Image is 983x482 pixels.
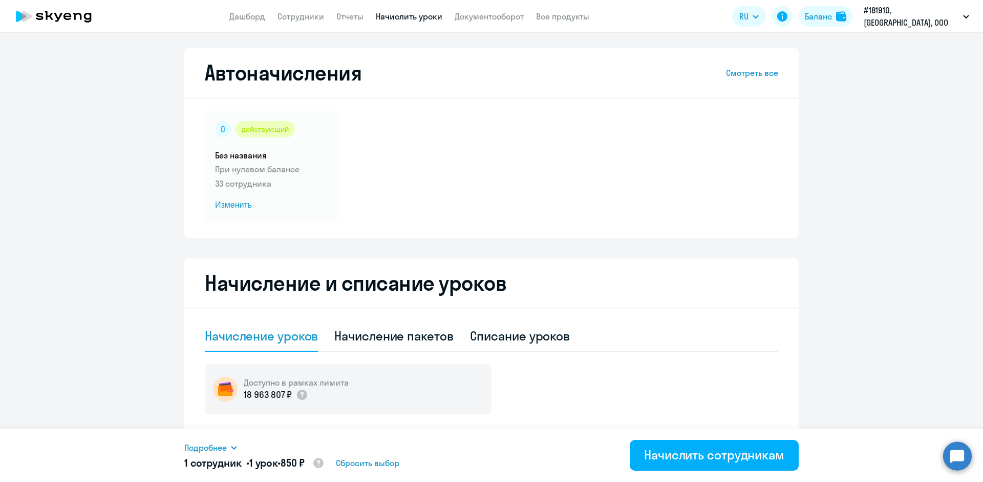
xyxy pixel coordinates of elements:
[805,10,832,23] div: Баланс
[236,121,295,137] div: действующий
[205,61,361,85] h2: Автоначисления
[215,199,329,211] span: Изменить
[336,457,399,469] span: Сбросить выбор
[215,163,329,175] p: При нулевом балансе
[205,328,318,344] div: Начисление уроков
[244,388,292,401] p: 18 963 807 ₽
[859,4,974,29] button: #181910, [GEOGRAPHIC_DATA], ООО
[244,377,349,388] h5: Доступно в рамках лимита
[726,67,778,79] a: Смотреть все
[336,11,364,22] a: Отчеты
[536,11,589,22] a: Все продукты
[799,6,852,27] button: Балансbalance
[732,6,766,27] button: RU
[213,377,238,401] img: wallet-circle.png
[277,11,324,22] a: Сотрудники
[630,440,799,471] button: Начислить сотрудникам
[184,456,325,471] h5: 1 сотрудник • •
[281,456,305,469] span: 850 ₽
[229,11,265,22] a: Дашборд
[205,271,778,295] h2: Начисление и списание уроков
[455,11,524,22] a: Документооборот
[644,447,784,463] div: Начислить сотрудникам
[249,456,277,469] span: 1 урок
[836,11,846,22] img: balance
[334,328,453,344] div: Начисление пакетов
[184,441,227,454] span: Подробнее
[215,177,329,190] p: 33 сотрудника
[215,150,329,161] h5: Без названия
[376,11,442,22] a: Начислить уроки
[864,4,959,29] p: #181910, [GEOGRAPHIC_DATA], ООО
[739,10,749,23] span: RU
[470,328,570,344] div: Списание уроков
